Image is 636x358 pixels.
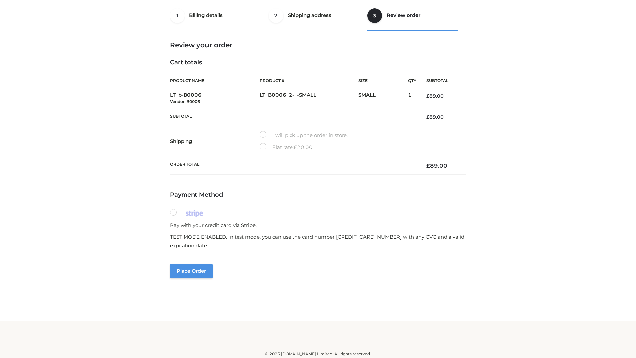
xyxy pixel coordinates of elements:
span: £ [426,93,429,99]
span: £ [426,162,430,169]
bdi: 89.00 [426,114,444,120]
h3: Review your order [170,41,466,49]
bdi: 89.00 [426,162,447,169]
p: TEST MODE ENABLED. In test mode, you can use the card number [CREDIT_CARD_NUMBER] with any CVC an... [170,233,466,250]
th: Qty [408,73,416,88]
button: Place order [170,264,213,278]
span: £ [426,114,429,120]
th: Product # [260,73,358,88]
small: Vendor: B0006 [170,99,200,104]
th: Product Name [170,73,260,88]
span: £ [294,144,297,150]
td: LT_b-B0006 [170,88,260,109]
td: 1 [408,88,416,109]
h4: Payment Method [170,191,466,199]
th: Shipping [170,125,260,157]
th: Size [358,73,405,88]
td: LT_B0006_2-_-SMALL [260,88,358,109]
bdi: 89.00 [426,93,444,99]
h4: Cart totals [170,59,466,66]
label: Flat rate: [260,143,313,151]
div: © 2025 [DOMAIN_NAME] Limited. All rights reserved. [98,351,538,357]
p: Pay with your credit card via Stripe. [170,221,466,230]
th: Order Total [170,157,416,175]
th: Subtotal [170,109,416,125]
td: SMALL [358,88,408,109]
bdi: 20.00 [294,144,313,150]
label: I will pick up the order in store. [260,131,348,140]
th: Subtotal [416,73,466,88]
